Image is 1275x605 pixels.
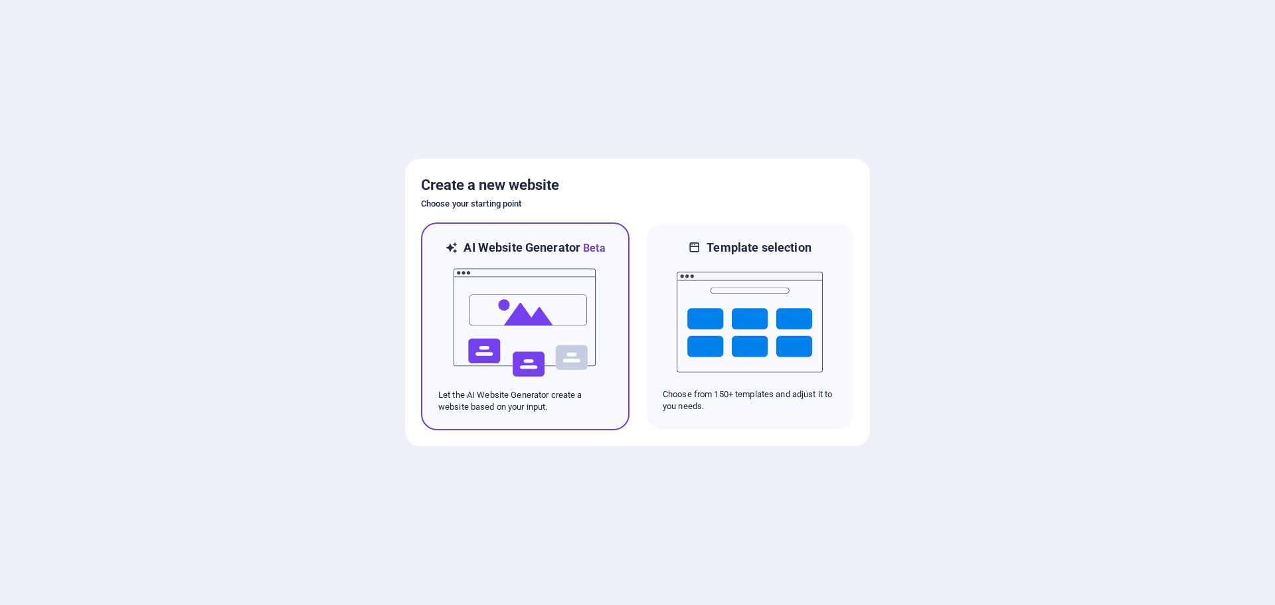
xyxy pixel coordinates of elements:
h6: Template selection [707,240,811,256]
div: AI Website GeneratorBetaaiLet the AI Website Generator create a website based on your input. [421,222,630,430]
p: Choose from 150+ templates and adjust it to you needs. [663,389,837,412]
h6: Choose your starting point [421,196,854,212]
div: Template selectionChoose from 150+ templates and adjust it to you needs. [645,222,854,430]
h5: Create a new website [421,175,854,196]
img: ai [452,256,598,389]
p: Let the AI Website Generator create a website based on your input. [438,389,612,413]
span: Beta [580,242,606,254]
h6: AI Website Generator [464,240,605,256]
